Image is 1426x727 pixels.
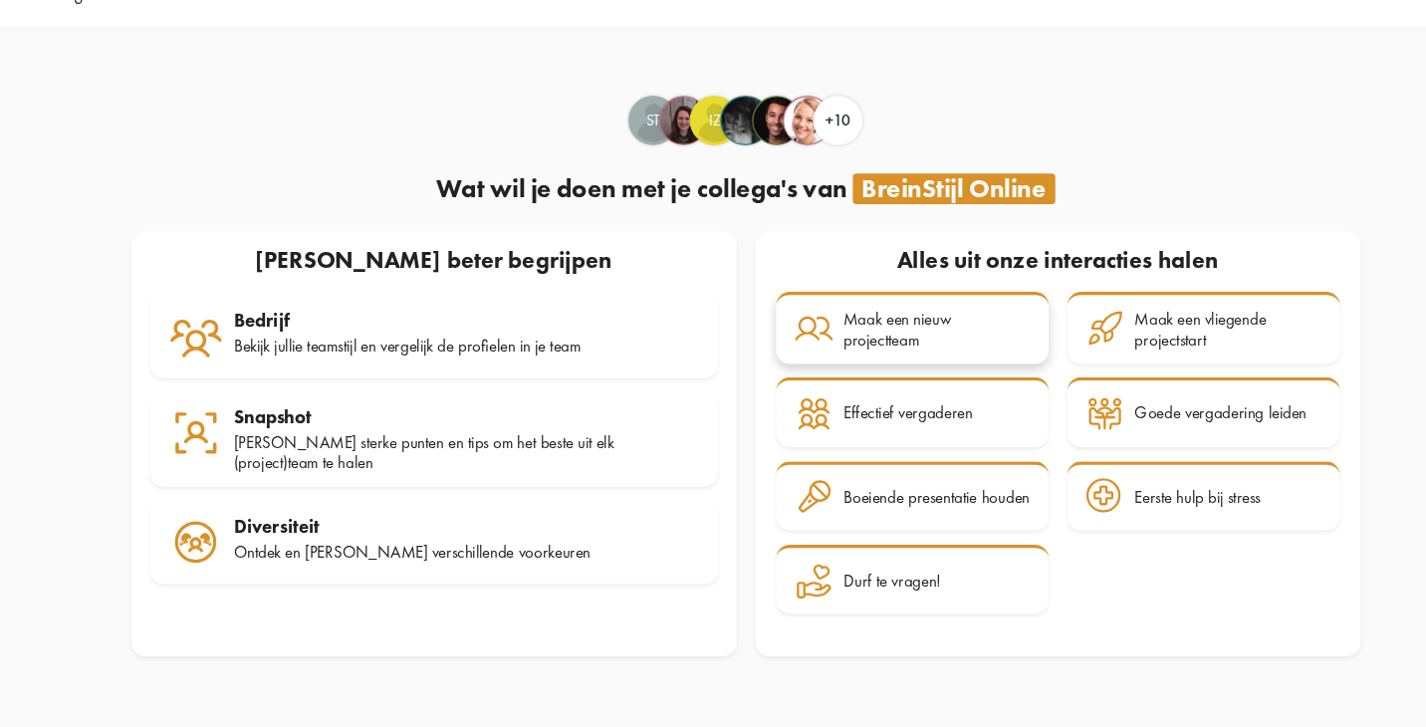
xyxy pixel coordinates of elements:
[274,404,697,424] div: Snapshot
[274,342,697,360] div: Bekijk jullie teamstijl en vergelijk de profielen in je team
[1093,479,1208,497] div: Eerste hulp bij stress
[767,378,1015,442] a: Effectief vergaderen
[1093,402,1250,420] div: Goede vergadering leiden
[660,122,705,167] div: Sabine
[274,504,697,524] div: Diversiteit
[274,529,697,547] div: Ontdek en [PERSON_NAME] verschillende voorkeuren
[689,135,732,155] span: IZ
[197,301,714,379] a: Bedrijf Bekijk jullie teamstijl en vergelijk de profielen in je team
[765,255,1282,293] div: Alles uit onze interacties halen
[1032,378,1280,442] a: Goede vergadering leiden
[1032,301,1280,365] a: Maak een vliegende projectstart
[767,301,1015,365] a: Maak een nieuw projectteam
[829,402,946,420] div: Effectief vergaderen
[77,21,136,38] a: Ga terug
[812,135,833,153] span: +10
[836,193,1021,221] div: BreinStijl Online
[829,555,917,573] div: Durf te vragen!
[188,255,722,293] div: [PERSON_NAME] beter begrijpen
[767,531,1015,595] a: Durf te vragen!
[274,429,697,466] div: [PERSON_NAME] sterke punten en tips om het beste uit elk (project)team te halen
[274,317,697,337] div: Bedrijf
[197,392,714,479] a: Snapshot [PERSON_NAME] sterke punten en tips om het beste uit elk (project)team te halen
[1032,455,1280,519] a: Eerste hulp bij stress
[633,135,676,155] span: ST
[829,317,998,354] div: Maak een nieuw projectteam
[632,122,677,167] div: Saskia
[197,491,714,567] a: Diversiteit Ontdek en [PERSON_NAME] verschillende voorkeuren
[458,192,832,222] span: Wat wil je doen met je collega's van
[829,479,998,497] div: Boeiende presentatie houden
[1093,317,1263,354] div: Maak een vliegende projectstart
[745,122,790,167] div: Alex
[773,122,818,167] div: Corine
[716,122,761,167] div: Ingrid
[688,122,733,167] div: Iris
[767,455,1015,519] a: Boeiende presentatie houden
